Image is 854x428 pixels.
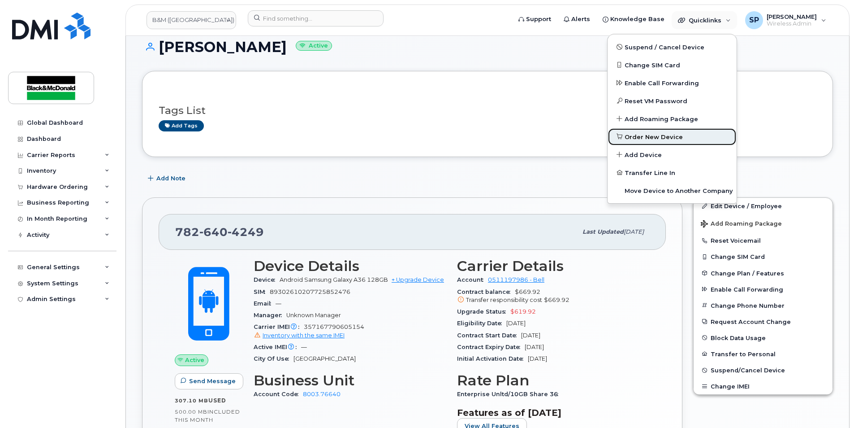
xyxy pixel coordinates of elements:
[596,10,671,28] a: Knowledge Base
[739,11,832,29] div: Spencer Pearson
[457,355,528,362] span: Initial Activation Date
[175,409,207,415] span: 500.00 MB
[625,61,680,70] span: Change SIM Card
[625,43,704,52] span: Suspend / Cancel Device
[749,15,759,26] span: SP
[457,258,650,274] h3: Carrier Details
[254,276,280,283] span: Device
[254,355,293,362] span: City Of Use
[457,332,521,339] span: Contract Start Date
[694,249,832,265] button: Change SIM Card
[457,407,650,418] h3: Features as of [DATE]
[248,10,384,26] input: Find something...
[701,220,782,229] span: Add Roaming Package
[293,355,356,362] span: [GEOGRAPHIC_DATA]
[694,362,832,378] button: Suspend/Cancel Device
[457,288,515,295] span: Contract balance
[457,276,488,283] span: Account
[488,276,544,283] a: 0511197986 - Bell
[694,265,832,281] button: Change Plan / Features
[254,300,276,307] span: Email
[625,97,687,106] span: Reset VM Password
[525,344,544,350] span: [DATE]
[263,332,345,339] span: Inventory with the same IMEI
[159,105,816,116] h3: Tags List
[608,146,737,164] a: Add Device
[571,15,590,24] span: Alerts
[521,332,540,339] span: [DATE]
[303,391,341,397] a: 8003.76640
[625,187,733,196] span: Move Device to Another Company
[610,15,664,24] span: Knowledge Base
[254,344,301,350] span: Active IMEI
[544,297,569,303] span: $669.92
[254,332,345,339] a: Inventory with the same IMEI
[254,391,303,397] span: Account Code
[694,346,832,362] button: Transfer to Personal
[254,323,446,340] span: 357167790605154
[624,228,644,235] span: [DATE]
[625,115,698,124] span: Add Roaming Package
[457,288,650,305] span: $669.92
[228,225,264,239] span: 4249
[457,320,506,327] span: Eligibility Date
[175,408,240,423] span: included this month
[694,297,832,314] button: Change Phone Number
[254,288,270,295] span: SIM
[694,232,832,249] button: Reset Voicemail
[767,20,817,27] span: Wireless Admin
[694,378,832,394] button: Change IMEI
[156,174,185,183] span: Add Note
[457,391,563,397] span: Enterprise Unltd/10GB Share 36
[457,308,510,315] span: Upgrade Status
[466,297,542,303] span: Transfer responsibility cost
[672,11,737,29] div: Quicklinks
[147,11,236,29] a: B&M (Atlantic Region)
[506,320,526,327] span: [DATE]
[625,169,675,178] span: Transfer Line In
[301,344,307,350] span: —
[694,314,832,330] button: Request Account Change
[557,10,596,28] a: Alerts
[694,214,832,232] button: Add Roaming Package
[276,300,281,307] span: —
[280,276,388,283] span: Android Samsung Galaxy A36 128GB
[185,356,204,364] span: Active
[528,355,547,362] span: [DATE]
[767,13,817,20] span: [PERSON_NAME]
[199,225,228,239] span: 640
[457,372,650,389] h3: Rate Plan
[689,17,721,24] span: Quicklinks
[582,228,624,235] span: Last updated
[711,270,784,276] span: Change Plan / Features
[286,312,341,319] span: Unknown Manager
[159,120,204,131] a: Add tags
[694,330,832,346] button: Block Data Usage
[694,281,832,297] button: Enable Call Forwarding
[296,41,332,51] small: Active
[512,10,557,28] a: Support
[208,397,226,404] span: used
[625,133,683,142] span: Order New Device
[254,372,446,389] h3: Business Unit
[392,276,444,283] a: + Upgrade Device
[711,286,783,293] span: Enable Call Forwarding
[625,151,662,160] span: Add Device
[526,15,551,24] span: Support
[142,39,833,55] h1: [PERSON_NAME]
[254,258,446,274] h3: Device Details
[142,170,193,187] button: Add Note
[254,323,304,330] span: Carrier IMEI
[175,225,264,239] span: 782
[270,288,350,295] span: 89302610207725852476
[711,367,785,374] span: Suspend/Cancel Device
[608,128,737,146] a: Order New Device
[510,308,536,315] span: $619.92
[457,344,525,350] span: Contract Expiry Date
[625,79,699,88] span: Enable Call Forwarding
[175,397,208,404] span: 307.10 MB
[694,198,832,214] a: Edit Device / Employee
[175,373,243,389] button: Send Message
[189,377,236,385] span: Send Message
[254,312,286,319] span: Manager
